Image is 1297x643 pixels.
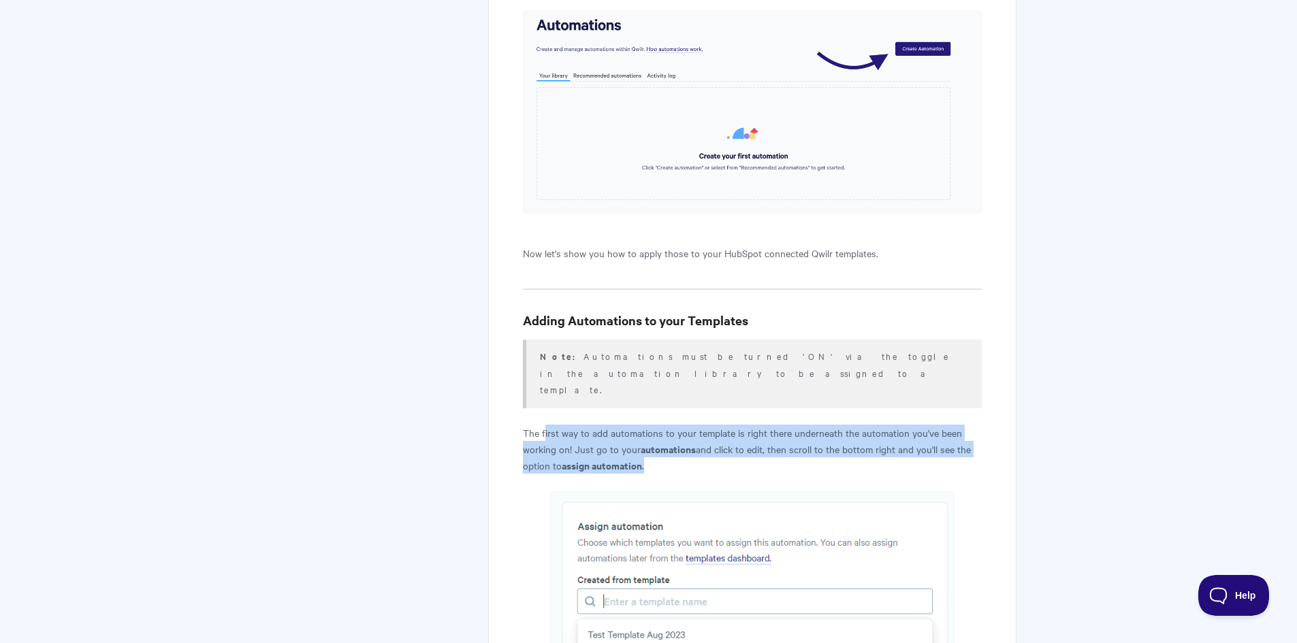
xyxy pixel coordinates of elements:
strong: automations [641,442,696,456]
h3: Adding Automations to your Templates [523,311,981,330]
strong: Note: [540,350,583,363]
p: Now let's show you how to apply those to your HubSpot connected Qwilr templates. [523,245,981,261]
p: The first way to add automations to your template is right there underneath the automation you've... [523,425,981,474]
p: Automations must be turned 'ON' via the toggle in the automation library to be assigned to a temp... [540,348,964,397]
img: file-Xl4srUt0nU.png [523,10,981,214]
iframe: Toggle Customer Support [1198,575,1270,616]
strong: assign automation [562,458,642,472]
